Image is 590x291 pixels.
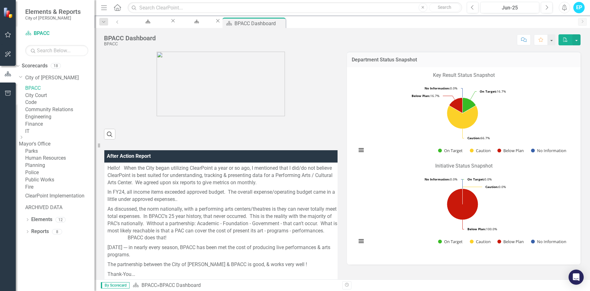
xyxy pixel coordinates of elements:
[449,98,463,113] path: Below Plan, 1.
[25,184,95,191] a: Fire
[176,18,215,26] a: Fire Dashboard
[107,165,338,188] p: Hello! When the City began utilizing ClearPoint a year or so ago, I mentioned that I did/do not b...
[425,86,450,90] tspan: No Information:
[531,239,566,244] button: Show No Information
[412,94,439,98] text: 16.7%
[25,15,81,20] small: City of [PERSON_NAME]
[25,30,88,37] a: BPACC
[480,89,506,94] text: 16.7%
[104,35,156,42] div: BPACC Dashboard
[142,282,157,288] a: BPACC
[467,136,490,140] text: 66.7%
[467,136,481,140] tspan: Caution:
[133,282,338,289] div: »
[25,99,95,106] a: Code
[128,2,462,13] input: Search ClearPoint...
[25,169,95,176] a: Police
[107,204,338,243] p: As discussed, the norm nationally, with a performing arts centers/theatres is they can never tota...
[438,148,463,153] button: Show On Target
[353,81,572,160] svg: Interactive chart
[467,227,497,231] text: 100.0%
[480,89,497,94] tspan: On Target:
[101,282,130,288] span: By Scorecard
[130,24,164,31] div: Finance Dashboard
[353,81,574,160] div: Chart. Highcharts interactive chart.
[19,140,95,148] a: Mayor's Office
[25,85,95,92] a: BPACC
[107,260,338,270] p: The partnership between the City of [PERSON_NAME] & BPACC is good, & works very well !
[22,62,48,70] a: Scorecards
[470,239,491,244] button: Show Caution
[25,113,95,121] a: Engineering
[357,237,366,246] button: View chart menu, Chart
[25,155,95,162] a: Human Resources
[25,128,95,135] a: IT
[31,216,52,223] a: Elements
[182,24,209,31] div: Fire Dashboard
[470,148,491,153] button: Show Caution
[3,7,14,18] img: ClearPoint Strategy
[485,185,506,189] text: 0.0%
[531,148,566,153] button: Show No Information
[353,72,574,80] p: Key Result Status Snapshot
[104,42,156,46] div: BPACC
[107,187,338,204] p: In FY24, all income items exceeded approved budget. The overall expense/operating budget came in ...
[353,172,574,251] div: Chart. Highcharts interactive chart.
[429,3,460,12] button: Search
[31,228,49,235] a: Reports
[412,94,430,98] tspan: Below Plan:
[357,146,366,155] button: View chart menu, Chart
[480,2,539,13] button: Jun-25
[25,92,95,99] a: City Court
[467,177,492,181] text: 0.0%
[467,177,484,181] tspan: On Target:
[352,57,576,63] h3: Department Status Snapshot
[51,63,61,69] div: 18
[25,162,95,169] a: Planning
[234,20,284,27] div: BPACC Dashboard
[438,5,451,10] span: Search
[462,98,476,113] path: On Target, 1.
[25,121,95,128] a: Finance
[447,106,478,129] path: Caution, 4.
[25,192,95,200] a: ClearPoint Implementation
[573,2,585,13] button: EP
[124,18,170,26] a: Finance Dashboard
[497,148,524,153] button: Show Below Plan
[353,172,572,251] svg: Interactive chart
[447,189,478,220] path: Below Plan, 1.
[159,282,201,288] div: BPACC Dashboard
[485,185,499,189] tspan: Caution:
[25,106,95,113] a: Community Relations
[425,86,457,90] text: 0.0%
[107,243,338,260] p: [DATE] --- in nearly every season, BPACC has been met the cost of producing live performances & a...
[353,161,574,171] p: Initiative Status Snapshot
[25,74,95,82] a: City of [PERSON_NAME]
[25,176,95,184] a: Public Works
[497,239,524,244] button: Show Below Plan
[25,204,95,211] a: ARCHIVED DATA
[438,239,463,244] button: Show On Target
[569,270,584,285] div: Open Intercom Messenger
[425,177,450,181] tspan: No Information:
[425,177,457,181] text: 0.0%
[483,4,537,12] div: Jun-25
[55,217,66,222] div: 12
[467,227,486,231] tspan: Below Plan:
[52,229,62,234] div: 8
[25,8,81,15] span: Elements & Reports
[25,45,88,56] input: Search Below...
[25,148,95,155] a: Parks
[157,52,285,116] img: COB-New-Logo-Sig-300px.png
[107,270,338,278] p: Thank-You...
